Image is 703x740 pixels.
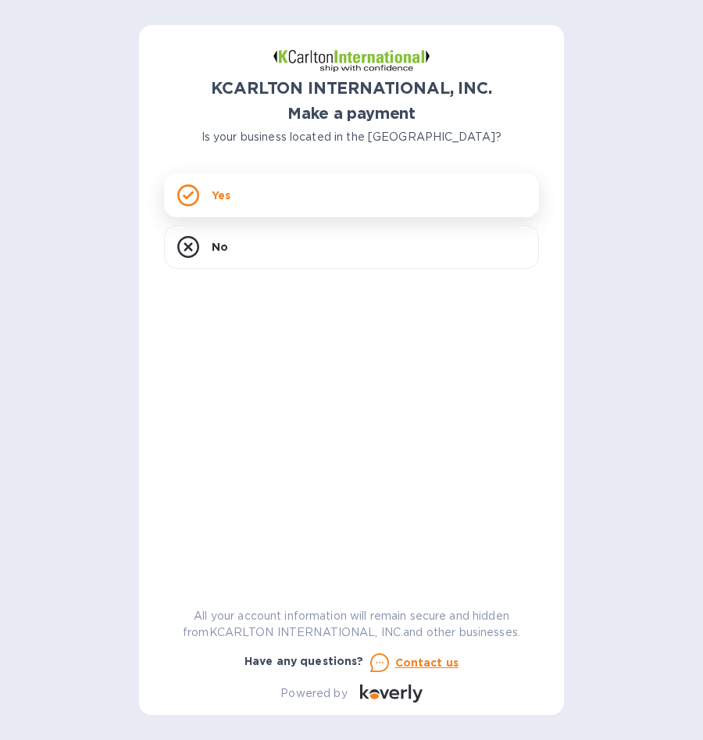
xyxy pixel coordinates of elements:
p: Yes [212,188,230,203]
b: KCARLTON INTERNATIONAL, INC. [211,78,491,98]
h1: Make a payment [164,105,539,123]
p: All your account information will remain secure and hidden from KCARLTON INTERNATIONAL, INC. and ... [164,608,539,641]
p: Is your business located in the [GEOGRAPHIC_DATA]? [164,129,539,145]
u: Contact us [395,656,459,669]
b: Have any questions? [244,655,364,667]
p: Powered by [280,685,347,702]
p: No [212,239,228,255]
